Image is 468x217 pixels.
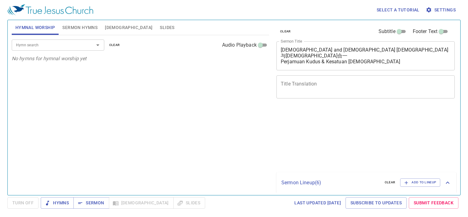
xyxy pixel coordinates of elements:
button: Select a tutorial [374,4,422,16]
i: No hymns for hymnal worship yet [12,56,87,61]
span: clear [280,29,291,34]
span: Footer Text [413,28,438,35]
button: clear [106,41,124,49]
span: Sermon Hymns [62,24,97,31]
iframe: from-child [274,105,420,170]
span: Submit Feedback [414,199,454,207]
span: Subscribe to Updates [350,199,402,207]
button: clear [381,179,399,186]
span: Settings [427,6,456,14]
a: Subscribe to Updates [346,197,407,209]
img: True Jesus Church [7,4,93,15]
span: Sermon [78,199,104,207]
span: Slides [160,24,174,31]
button: Sermon [73,197,109,209]
span: clear [385,180,396,185]
span: Audio Playback [222,41,257,49]
div: Sermon Lineup(6)clearAdd to Lineup [276,172,456,193]
span: [DEMOGRAPHIC_DATA] [105,24,152,31]
span: Last updated [DATE] [294,199,341,207]
button: Add to Lineup [400,178,440,186]
span: Hymns [46,199,69,207]
textarea: [DEMOGRAPHIC_DATA] and [DEMOGRAPHIC_DATA] [DEMOGRAPHIC_DATA]与[DEMOGRAPHIC_DATA]合一 Perjamuan Kudus... [281,47,450,65]
span: Subtitle [379,28,396,35]
button: Hymns [41,197,74,209]
button: clear [276,28,295,35]
button: Settings [425,4,458,16]
p: Sermon Lineup ( 6 ) [281,179,380,186]
span: clear [109,42,120,48]
span: Add to Lineup [404,180,436,185]
span: Hymnal Worship [15,24,55,31]
button: Open [93,41,102,49]
span: Select a tutorial [377,6,420,14]
a: Last updated [DATE] [292,197,343,209]
a: Submit Feedback [409,197,458,209]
